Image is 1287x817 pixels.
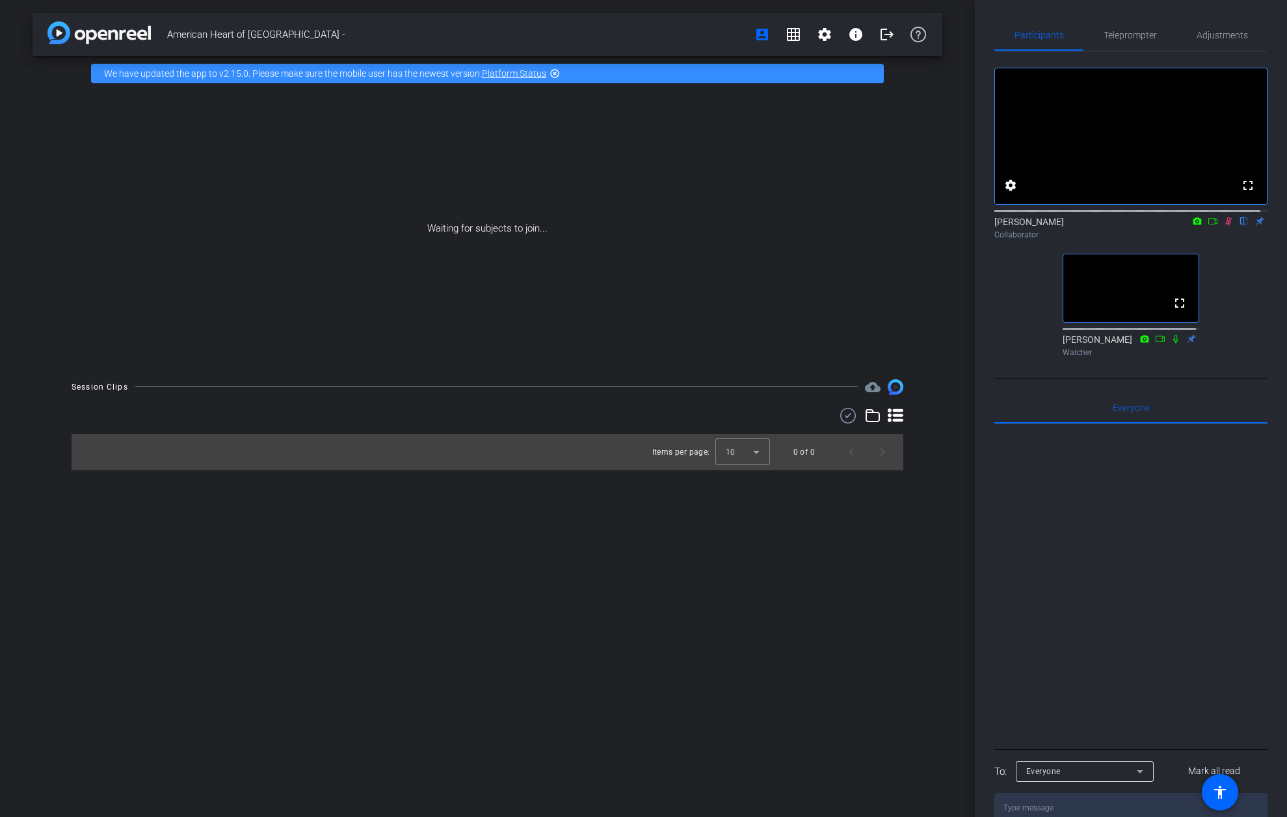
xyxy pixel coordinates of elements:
mat-icon: settings [817,27,832,42]
img: app-logo [47,21,151,44]
mat-icon: logout [879,27,895,42]
div: Watcher [1063,347,1199,358]
span: Teleprompter [1104,31,1157,40]
mat-icon: grid_on [786,27,801,42]
mat-icon: account_box [754,27,770,42]
mat-icon: cloud_upload [865,379,881,395]
div: [PERSON_NAME] [994,215,1267,241]
mat-icon: highlight_off [550,68,560,79]
mat-icon: flip [1236,215,1252,226]
mat-icon: accessibility [1212,784,1228,800]
button: Next page [867,436,898,468]
div: Collaborator [994,229,1267,241]
button: Mark all read [1161,760,1268,783]
span: Destinations for your clips [865,379,881,395]
span: Adjustments [1197,31,1248,40]
mat-icon: info [848,27,864,42]
div: We have updated the app to v2.15.0. Please make sure the mobile user has the newest version. [91,64,884,83]
span: Participants [1015,31,1064,40]
span: Mark all read [1188,764,1240,778]
button: Previous page [836,436,867,468]
span: American Heart of [GEOGRAPHIC_DATA] - [167,21,747,47]
div: [PERSON_NAME] [1063,333,1199,358]
a: Platform Status [482,68,546,79]
mat-icon: fullscreen [1172,295,1187,311]
div: Items per page: [652,446,710,459]
div: To: [994,764,1007,779]
div: Session Clips [72,381,128,394]
img: Session clips [888,379,903,395]
mat-icon: settings [1003,178,1018,193]
mat-icon: fullscreen [1240,178,1256,193]
span: Everyone [1026,767,1061,776]
div: Waiting for subjects to join... [33,91,942,366]
div: 0 of 0 [793,446,815,459]
span: Everyone [1113,403,1150,412]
